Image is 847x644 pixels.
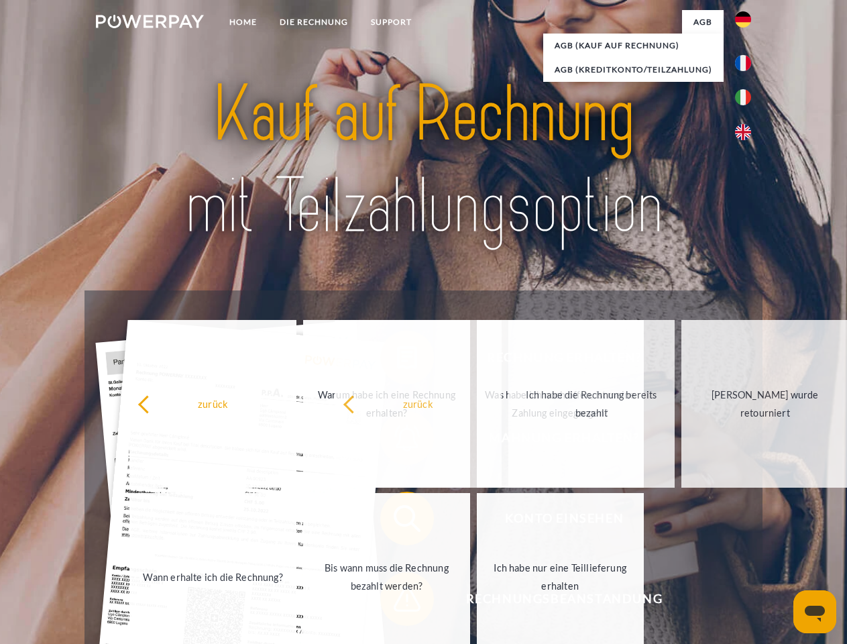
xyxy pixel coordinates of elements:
[543,34,724,58] a: AGB (Kauf auf Rechnung)
[359,10,423,34] a: SUPPORT
[689,386,840,422] div: [PERSON_NAME] wurde retourniert
[343,394,494,413] div: zurück
[543,58,724,82] a: AGB (Kreditkonto/Teilzahlung)
[735,55,751,71] img: fr
[735,124,751,140] img: en
[793,590,836,633] iframe: Schaltfläche zum Öffnen des Messaging-Fensters
[311,559,462,595] div: Bis wann muss die Rechnung bezahlt werden?
[735,89,751,105] img: it
[268,10,359,34] a: DIE RECHNUNG
[682,10,724,34] a: agb
[128,64,719,257] img: title-powerpay_de.svg
[96,15,204,28] img: logo-powerpay-white.svg
[485,559,636,595] div: Ich habe nur eine Teillieferung erhalten
[735,11,751,28] img: de
[218,10,268,34] a: Home
[311,386,462,422] div: Warum habe ich eine Rechnung erhalten?
[137,568,288,586] div: Wann erhalte ich die Rechnung?
[516,386,667,422] div: Ich habe die Rechnung bereits bezahlt
[137,394,288,413] div: zurück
